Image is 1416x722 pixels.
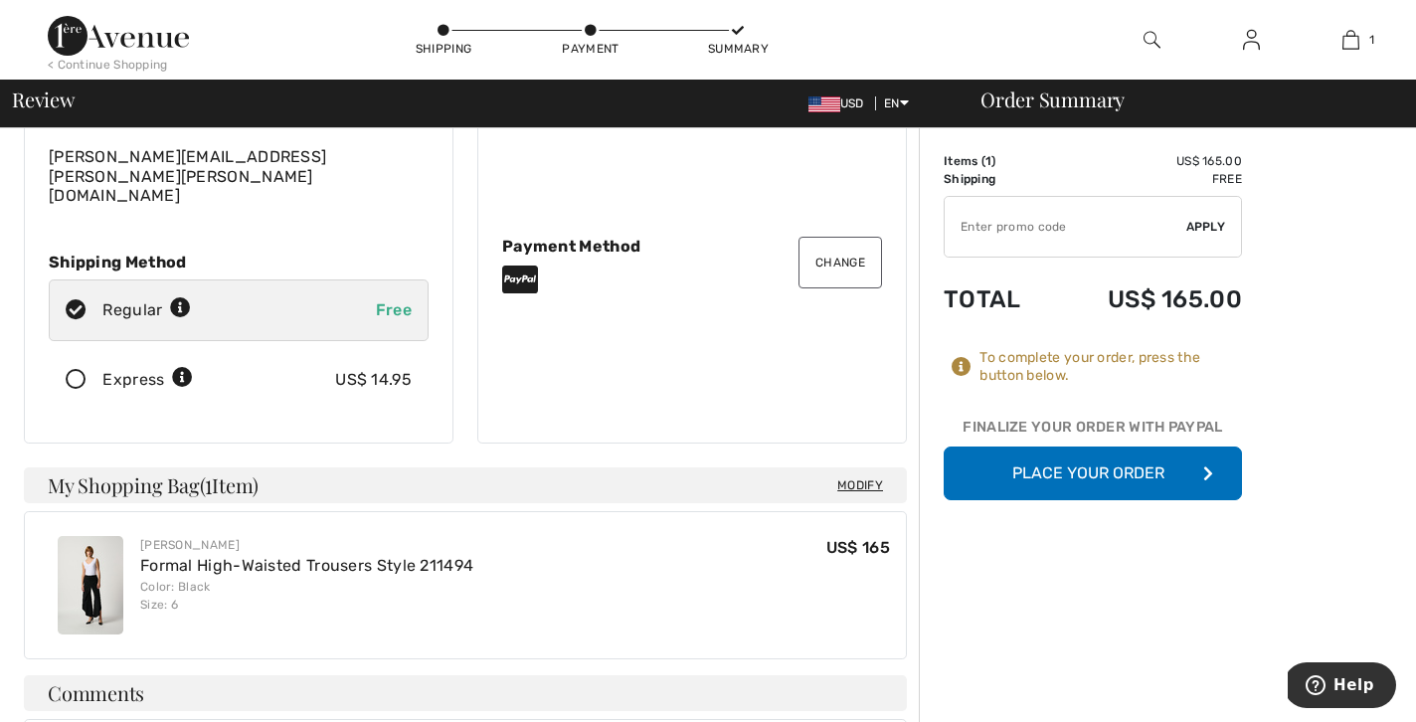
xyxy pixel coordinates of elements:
a: 1 [1302,28,1399,52]
div: Regular [102,298,191,322]
a: Sign In [1227,28,1276,53]
span: EN [884,96,909,110]
h4: Comments [24,675,907,711]
div: Color: Black Size: 6 [140,578,473,614]
iframe: Opens a widget where you can find more information [1288,662,1396,712]
a: Formal High-Waisted Trousers Style 211494 [140,556,473,575]
img: My Bag [1342,28,1359,52]
span: ( Item) [200,471,259,498]
div: Payment [561,40,620,58]
td: Free [1052,170,1242,188]
button: Place Your Order [944,447,1242,500]
div: To complete your order, press the button below. [979,349,1242,385]
td: Total [944,266,1052,333]
td: US$ 165.00 [1052,152,1242,170]
div: Express [102,368,193,392]
h4: My Shopping Bag [24,467,907,503]
img: Formal High-Waisted Trousers Style 211494 [58,536,123,634]
div: Finalize Your Order with PayPal [944,417,1242,447]
span: Free [376,300,412,319]
div: Summary [708,40,768,58]
img: US Dollar [808,96,840,112]
div: Order Summary [957,90,1404,109]
div: Shipping Method [49,253,429,271]
div: < Continue Shopping [48,56,168,74]
span: Review [12,90,75,109]
td: Shipping [944,170,1052,188]
button: Change [798,237,882,288]
span: USD [808,96,872,110]
img: search the website [1144,28,1160,52]
span: Modify [837,475,883,495]
span: 1 [205,470,212,496]
div: Payment Method [502,237,882,256]
div: [PERSON_NAME] [140,536,473,554]
img: My Info [1243,28,1260,52]
span: 1 [1369,31,1374,49]
td: Items ( ) [944,152,1052,170]
span: 1 [985,154,991,168]
div: US$ 14.95 [335,368,412,392]
span: Apply [1186,218,1226,236]
span: US$ 165 [826,538,890,557]
td: US$ 165.00 [1052,266,1242,333]
img: 1ère Avenue [48,16,189,56]
div: Shipping [414,40,473,58]
input: Promo code [945,197,1186,257]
